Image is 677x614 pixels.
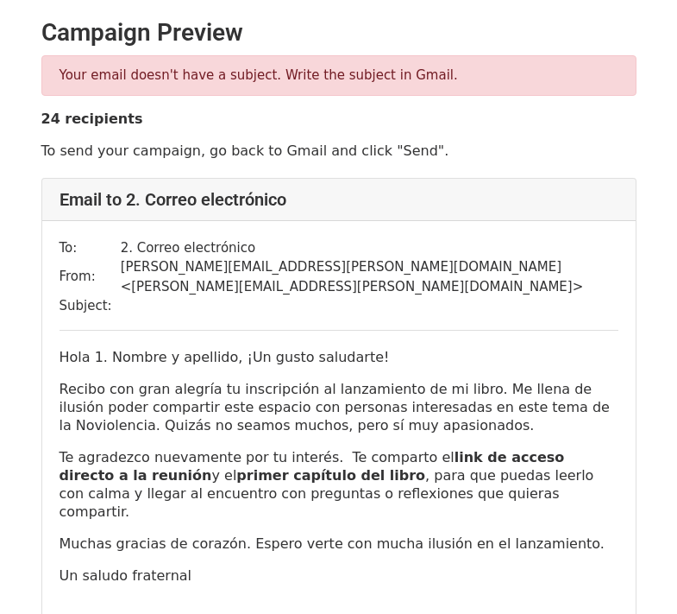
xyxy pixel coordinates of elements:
td: Subject: [60,296,121,316]
strong: primer capítulo del libro [236,467,425,484]
strong: 24 recipients [41,111,143,127]
td: From: [60,257,121,296]
strong: link de acceso directo a la reunión [60,449,565,484]
h4: Email to 2. Correo electrónico [60,189,618,210]
p: Your email doesn't have a subject. Write the subject in Gmail. [60,66,618,85]
h2: Campaign Preview [41,18,636,47]
p: Te agradezco nuevamente por tu interés. Te comparto el y el , para que puedas leerlo con calma y ... [60,448,618,521]
p: To send your campaign, go back to Gmail and click "Send". [41,142,636,160]
td: To: [60,238,121,258]
p: Recibo con gran alegría tu inscripción al lanzamiento de mi libro. Me llena de ilusión poder comp... [60,380,618,434]
p: Muchas gracias de corazón. Espero verte con mucha ilusión en el lanzamiento. [60,535,618,553]
p: Un saludo fraternal [60,567,618,585]
p: Hola 1. Nombre y apellido, ¡Un gusto saludarte! [60,348,618,366]
td: 2. Correo electrónico [121,238,618,258]
td: [PERSON_NAME][EMAIL_ADDRESS][PERSON_NAME][DOMAIN_NAME] < [PERSON_NAME][EMAIL_ADDRESS][PERSON_NAME... [121,257,618,296]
